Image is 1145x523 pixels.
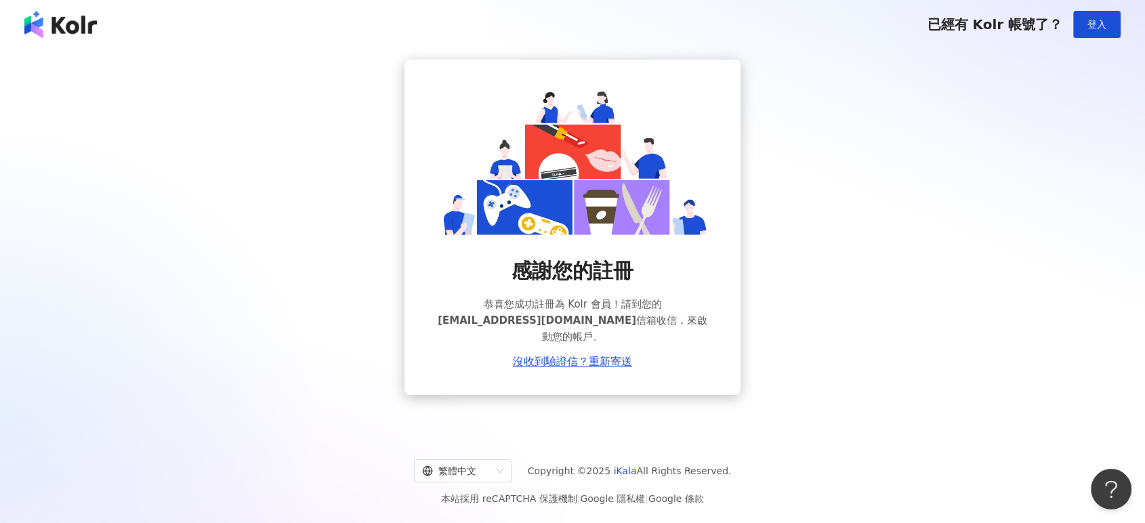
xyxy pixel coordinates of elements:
[422,460,491,482] div: 繁體中文
[441,490,703,507] span: 本站採用 reCAPTCHA 保護機制
[927,16,1062,33] span: 已經有 Kolr 帳號了？
[437,296,708,345] span: 恭喜您成功註冊為 Kolr 會員！請到您的 信箱收信，來啟動您的帳戶。
[1087,19,1106,30] span: 登入
[580,493,645,504] a: Google 隱私權
[438,314,636,327] span: [EMAIL_ADDRESS][DOMAIN_NAME]
[645,493,648,504] span: |
[614,465,637,476] a: iKala
[648,493,704,504] a: Google 條款
[24,11,97,38] img: logo
[528,463,732,479] span: Copyright © 2025 All Rights Reserved.
[1091,469,1131,509] iframe: Help Scout Beacon - Open
[512,257,633,285] span: 感謝您的註冊
[437,87,708,235] img: register success
[577,493,581,504] span: |
[1073,11,1121,38] button: 登入
[513,356,632,368] a: 沒收到驗證信？重新寄送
